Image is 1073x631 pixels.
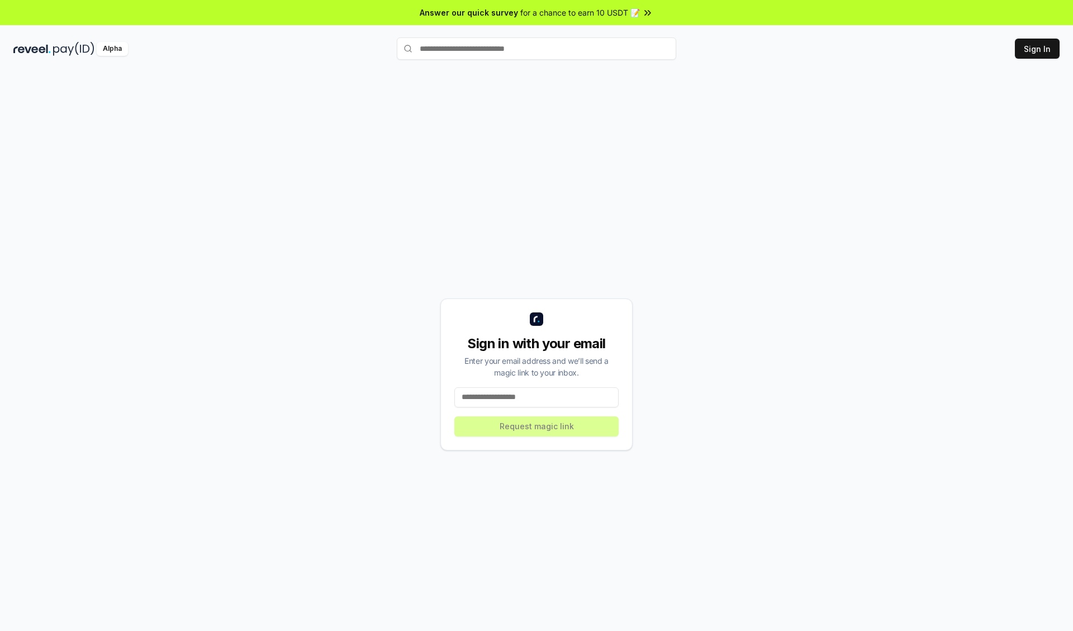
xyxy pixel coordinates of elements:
span: for a chance to earn 10 USDT 📝 [520,7,640,18]
div: Enter your email address and we’ll send a magic link to your inbox. [454,355,619,378]
span: Answer our quick survey [420,7,518,18]
img: reveel_dark [13,42,51,56]
img: pay_id [53,42,94,56]
button: Sign In [1015,39,1060,59]
div: Sign in with your email [454,335,619,353]
div: Alpha [97,42,128,56]
img: logo_small [530,312,543,326]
